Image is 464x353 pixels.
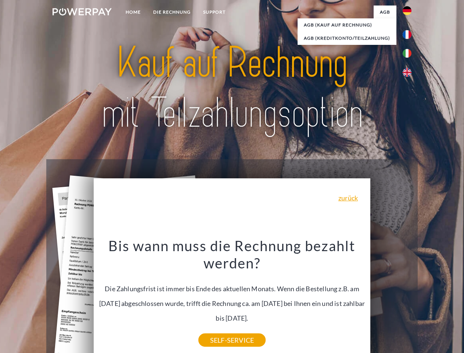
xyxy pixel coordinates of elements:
[403,49,411,58] img: it
[298,18,396,32] a: AGB (Kauf auf Rechnung)
[403,6,411,15] img: de
[98,237,366,272] h3: Bis wann muss die Rechnung bezahlt werden?
[338,195,358,201] a: zurück
[198,334,266,347] a: SELF-SERVICE
[147,6,197,19] a: DIE RECHNUNG
[298,32,396,45] a: AGB (Kreditkonto/Teilzahlung)
[98,237,366,340] div: Die Zahlungsfrist ist immer bis Ende des aktuellen Monats. Wenn die Bestellung z.B. am [DATE] abg...
[403,30,411,39] img: fr
[374,6,396,19] a: agb
[197,6,232,19] a: SUPPORT
[70,35,394,141] img: title-powerpay_de.svg
[403,68,411,77] img: en
[53,8,112,15] img: logo-powerpay-white.svg
[119,6,147,19] a: Home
